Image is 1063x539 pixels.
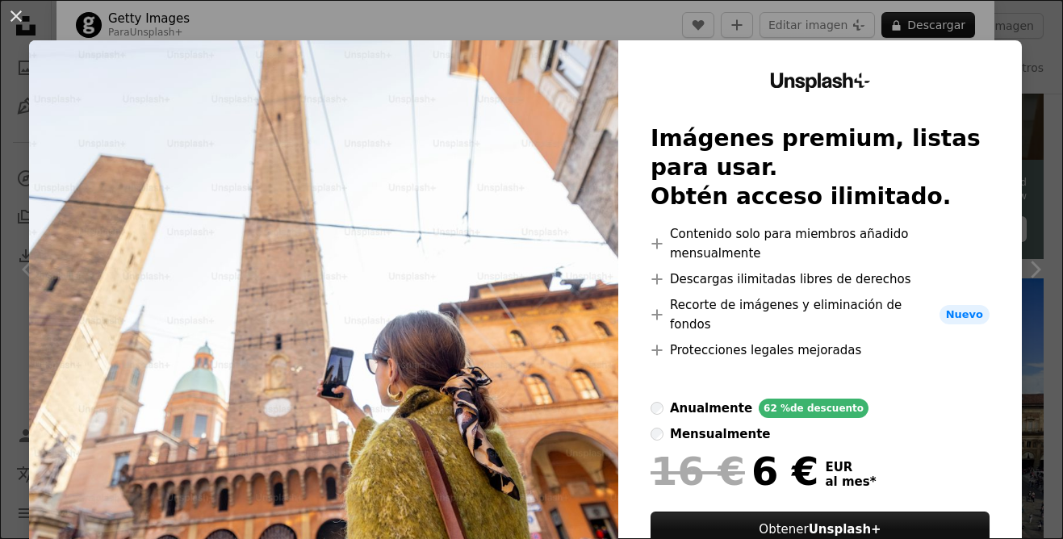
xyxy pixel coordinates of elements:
[651,450,818,492] div: 6 €
[759,399,868,418] div: 62 % de descuento
[809,522,881,537] strong: Unsplash+
[651,450,745,492] span: 16 €
[940,305,990,324] span: Nuevo
[825,460,876,474] span: EUR
[651,341,990,360] li: Protecciones legales mejoradas
[651,224,990,263] li: Contenido solo para miembros añadido mensualmente
[825,474,876,489] span: al mes *
[651,402,663,415] input: anualmente62 %de descuento
[670,399,752,418] div: anualmente
[651,124,990,211] h2: Imágenes premium, listas para usar. Obtén acceso ilimitado.
[651,269,990,289] li: Descargas ilimitadas libres de derechos
[670,424,770,444] div: mensualmente
[651,295,990,334] li: Recorte de imágenes y eliminación de fondos
[651,428,663,441] input: mensualmente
